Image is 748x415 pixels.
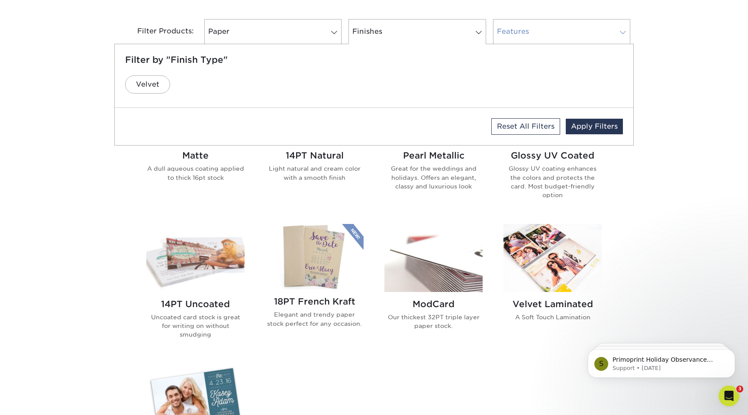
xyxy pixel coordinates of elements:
[719,386,739,406] iframe: Intercom live chat
[503,150,602,161] h2: Glossy UV Coated
[503,164,602,200] p: Glossy UV coating enhances the colors and protects the card. Most budget-friendly option
[146,224,245,292] img: 14PT Uncoated Invitations and Announcements
[348,19,486,44] a: Finishes
[146,299,245,309] h2: 14PT Uncoated
[38,25,148,127] span: Primoprint Holiday Observance Please note that our customer service and production departments wi...
[204,19,342,44] a: Paper
[146,313,245,339] p: Uncoated card stock is great for writing on without smudging
[491,118,560,135] a: Reset All Filters
[265,224,364,353] a: 18PT French Kraft Invitations and Announcements 18PT French Kraft Elegant and trendy paper stock ...
[503,299,602,309] h2: Velvet Laminated
[114,19,201,44] div: Filter Products:
[38,33,149,41] p: Message from Support, sent 19w ago
[146,164,245,182] p: A dull aqueous coating applied to thick 16pt stock
[503,313,602,321] p: A Soft Touch Lamination
[265,296,364,307] h2: 18PT French Kraft
[384,150,483,161] h2: Pearl Metallic
[384,313,483,331] p: Our thickest 32PT triple layer paper stock.
[125,75,170,94] a: Velvet
[566,119,623,134] a: Apply Filters
[125,55,623,65] h5: Filter by "Finish Type"
[503,224,602,353] a: Velvet Laminated Invitations and Announcements Velvet Laminated A Soft Touch Lamination
[265,164,364,182] p: Light natural and cream color with a smooth finish
[575,331,748,392] iframe: Intercom notifications message
[265,310,364,328] p: Elegant and trendy paper stock perfect for any occasion.
[146,224,245,353] a: 14PT Uncoated Invitations and Announcements 14PT Uncoated Uncoated card stock is great for writin...
[503,224,602,292] img: Velvet Laminated Invitations and Announcements
[736,386,743,392] span: 3
[146,150,245,161] h2: Matte
[384,299,483,309] h2: ModCard
[384,224,483,353] a: ModCard Invitations and Announcements ModCard Our thickest 32PT triple layer paper stock.
[384,224,483,292] img: ModCard Invitations and Announcements
[342,224,364,250] img: New Product
[265,224,364,289] img: 18PT French Kraft Invitations and Announcements
[384,164,483,191] p: Great for the weddings and holidays. Offers an elegant, classy and luxurious look
[493,19,630,44] a: Features
[265,150,364,161] h2: 14PT Natural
